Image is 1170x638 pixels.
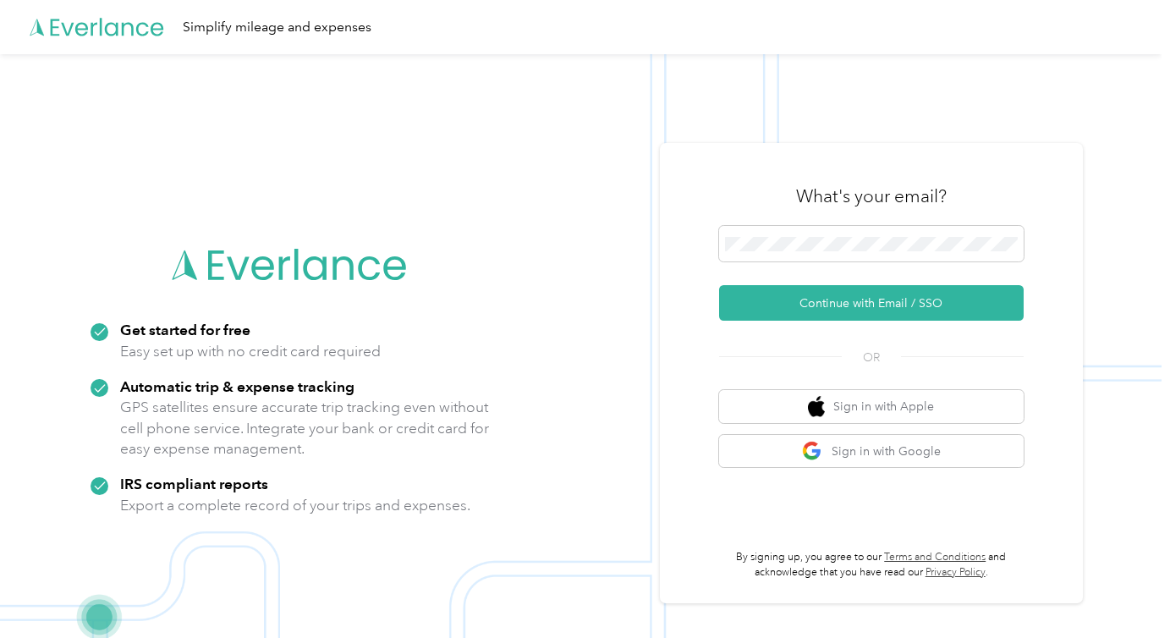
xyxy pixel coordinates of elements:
[183,17,371,38] div: Simplify mileage and expenses
[719,550,1024,580] p: By signing up, you agree to our and acknowledge that you have read our .
[808,396,825,417] img: apple logo
[120,377,354,395] strong: Automatic trip & expense tracking
[719,390,1024,423] button: apple logoSign in with Apple
[796,184,947,208] h3: What's your email?
[802,441,823,462] img: google logo
[120,341,381,362] p: Easy set up with no credit card required
[120,475,268,492] strong: IRS compliant reports
[120,397,490,459] p: GPS satellites ensure accurate trip tracking even without cell phone service. Integrate your bank...
[719,285,1024,321] button: Continue with Email / SSO
[120,495,470,516] p: Export a complete record of your trips and expenses.
[1075,543,1170,638] iframe: Everlance-gr Chat Button Frame
[719,435,1024,468] button: google logoSign in with Google
[884,551,986,564] a: Terms and Conditions
[120,321,250,338] strong: Get started for free
[926,566,986,579] a: Privacy Policy
[842,349,901,366] span: OR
